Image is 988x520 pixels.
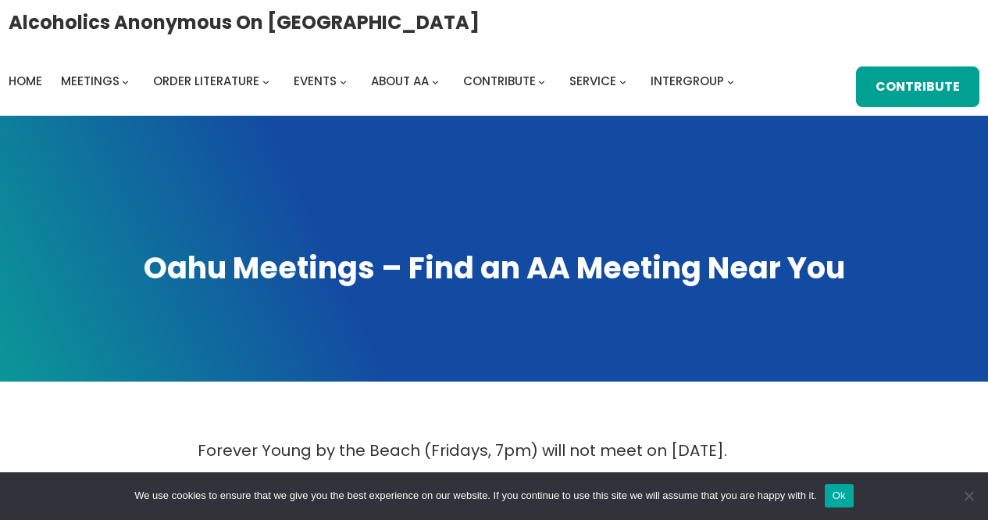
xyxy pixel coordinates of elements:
[294,73,337,89] span: Events
[961,488,976,504] span: No
[463,73,536,89] span: Contribute
[262,77,269,84] button: Order Literature submenu
[153,73,259,89] span: Order Literature
[569,70,616,92] a: Service
[651,73,724,89] span: Intergroup
[9,70,42,92] a: Home
[134,488,816,504] span: We use cookies to ensure that we give you the best experience on our website. If you continue to ...
[9,73,42,89] span: Home
[569,73,616,89] span: Service
[61,73,119,89] span: Meetings
[538,77,545,84] button: Contribute submenu
[727,77,734,84] button: Intergroup submenu
[122,77,129,84] button: Meetings submenu
[619,77,626,84] button: Service submenu
[340,77,347,84] button: Events submenu
[856,66,979,107] a: Contribute
[61,70,119,92] a: Meetings
[371,70,429,92] a: About AA
[432,77,439,84] button: About AA submenu
[651,70,724,92] a: Intergroup
[9,70,740,92] nav: Intergroup
[371,73,429,89] span: About AA
[463,70,536,92] a: Contribute
[16,248,972,289] h1: Oahu Meetings – Find an AA Meeting Near You
[9,5,480,39] a: Alcoholics Anonymous on [GEOGRAPHIC_DATA]
[294,70,337,92] a: Events
[825,484,854,507] button: Ok
[198,437,791,464] p: Forever Young by the Beach (Fridays, 7pm) will not meet on [DATE].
